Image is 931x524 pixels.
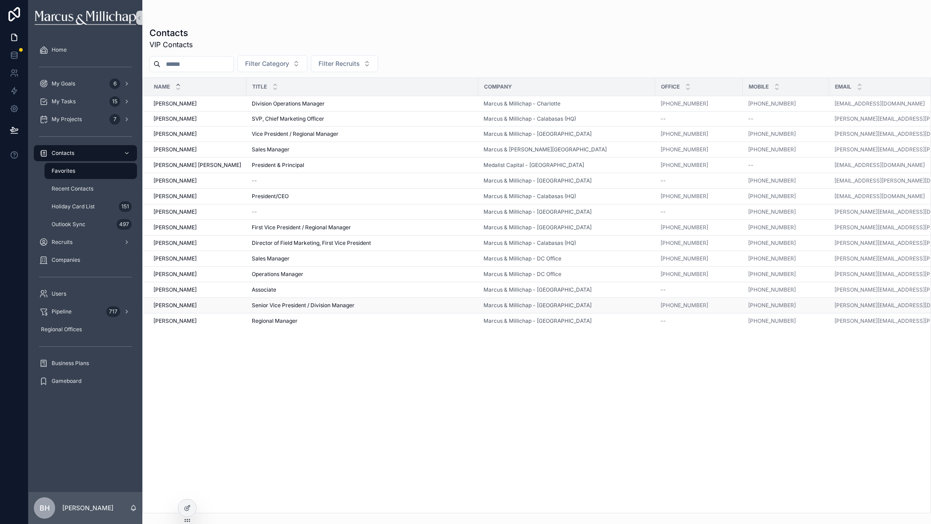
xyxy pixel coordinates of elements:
span: My Projects [52,116,82,123]
a: [PHONE_NUMBER] [748,208,824,215]
a: Marcus & Millichap - Calabasas (HQ) [484,240,650,247]
a: [PERSON_NAME] [153,208,241,215]
a: [PHONE_NUMBER] [748,100,824,107]
a: [PHONE_NUMBER] [661,130,738,138]
span: President/CEO [252,193,289,200]
a: Associate [252,286,473,293]
span: -- [661,317,666,325]
a: Marcus & [PERSON_NAME][GEOGRAPHIC_DATA] [484,146,650,153]
a: [PHONE_NUMBER] [748,317,824,325]
a: [PHONE_NUMBER] [661,255,708,262]
a: [PHONE_NUMBER] [661,224,708,231]
span: [PERSON_NAME] [153,317,197,325]
a: [PHONE_NUMBER] [661,240,708,247]
span: Marcus & Millichap - DC Office [484,271,561,278]
div: 15 [109,96,120,107]
span: [PERSON_NAME] [153,193,197,200]
span: [PERSON_NAME] [153,177,197,184]
a: [PHONE_NUMBER] [748,193,824,200]
span: Marcus & Millichap - Calabasas (HQ) [484,193,576,200]
a: [PERSON_NAME] [153,115,241,122]
img: App logo [35,11,136,25]
span: -- [661,208,666,215]
a: -- [748,115,824,122]
span: Companies [52,256,80,264]
a: [PERSON_NAME] [PERSON_NAME] [153,162,241,169]
a: Home [34,42,137,58]
a: [EMAIL_ADDRESS][DOMAIN_NAME] [834,100,925,107]
span: -- [748,162,754,169]
span: Operations Manager [252,271,303,278]
span: Regional Offices [41,326,82,333]
a: Director of Field Marketing, First Vice President [252,240,473,247]
a: [PHONE_NUMBER] [748,240,796,247]
a: [PHONE_NUMBER] [748,240,824,247]
span: VIP Contacts [149,39,193,50]
span: Marcus & Millichap - [GEOGRAPHIC_DATA] [484,302,592,309]
div: 497 [117,219,132,230]
span: Company [484,83,512,90]
span: First Vice President / Regional Manager [252,224,351,231]
span: Gameboard [52,378,81,385]
span: Filter Recruits [318,59,360,68]
span: My Tasks [52,98,76,105]
a: First Vice President / Regional Manager [252,224,473,231]
a: [PERSON_NAME] [153,193,241,200]
a: Marcus & Millichap - [GEOGRAPHIC_DATA] [484,130,592,138]
a: [PHONE_NUMBER] [748,271,796,278]
span: [PERSON_NAME] [153,302,197,309]
a: [PERSON_NAME] [153,224,241,231]
span: -- [661,115,666,122]
a: [PHONE_NUMBER] [748,100,796,107]
span: Name [154,83,170,90]
a: [PHONE_NUMBER] [748,302,796,309]
a: [PHONE_NUMBER] [748,286,796,293]
a: -- [252,208,473,215]
div: scrollable content [28,36,142,401]
span: Marcus & Millichap - [GEOGRAPHIC_DATA] [484,286,592,293]
span: -- [252,208,257,215]
a: Holiday Card List151 [44,199,137,215]
span: Marcus & Millichap - Calabasas (HQ) [484,240,576,247]
a: [PHONE_NUMBER] [748,317,796,325]
a: Marcus & Millichap - [GEOGRAPHIC_DATA] [484,317,592,325]
a: Marcus & Millichap - [GEOGRAPHIC_DATA] [484,224,650,231]
a: -- [252,177,473,184]
a: [PHONE_NUMBER] [661,240,738,247]
a: Business Plans [34,355,137,371]
div: 6 [109,78,120,89]
a: Marcus & Millichap - Charlotte [484,100,560,107]
a: Senior Vice President / Division Manager [252,302,473,309]
span: President & Principal [252,162,304,169]
span: [PERSON_NAME] [153,130,197,138]
a: [PHONE_NUMBER] [748,286,824,293]
p: [PERSON_NAME] [62,504,113,512]
span: Email [835,83,851,90]
a: [PHONE_NUMBER] [661,100,738,107]
a: President/CEO [252,193,473,200]
a: -- [661,317,738,325]
a: Marcus & Millichap - [GEOGRAPHIC_DATA] [484,302,650,309]
a: Marcus & Millichap - DC Office [484,255,561,262]
a: [PERSON_NAME] [153,130,241,138]
span: Vice President / Regional Manager [252,130,339,138]
a: [PHONE_NUMBER] [661,224,738,231]
a: [PHONE_NUMBER] [748,224,796,231]
a: Recruits [34,234,137,250]
a: Regional Manager [252,317,473,325]
a: Sales Manager [252,255,473,262]
span: Associate [252,286,276,293]
span: Sales Manager [252,146,290,153]
a: [PERSON_NAME] [153,255,241,262]
a: [PHONE_NUMBER] [748,255,824,262]
span: Home [52,46,67,53]
span: Filter Category [245,59,289,68]
span: Marcus & Millichap - Calabasas (HQ) [484,115,576,122]
a: Marcus & Millichap - [GEOGRAPHIC_DATA] [484,177,650,184]
a: [EMAIL_ADDRESS][DOMAIN_NAME] [834,193,925,200]
a: Outlook Sync497 [44,216,137,232]
div: 717 [106,306,120,317]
